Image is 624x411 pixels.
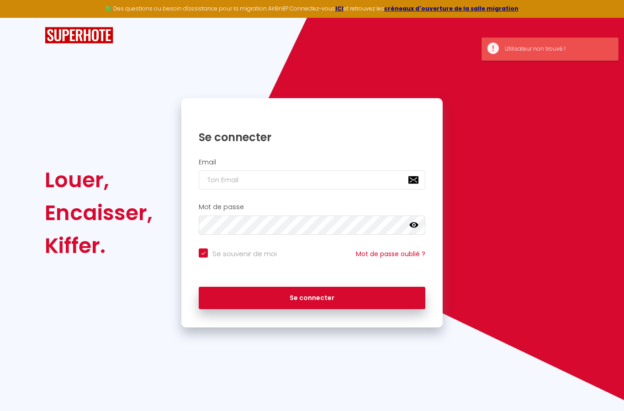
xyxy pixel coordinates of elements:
a: Mot de passe oublié ? [356,249,425,258]
h2: Mot de passe [199,203,425,211]
div: Louer, [45,163,153,196]
div: Kiffer. [45,229,153,262]
a: créneaux d'ouverture de la salle migration [384,5,518,12]
div: Utilisateur non trouvé ! [505,45,609,53]
button: Ouvrir le widget de chat LiveChat [7,4,35,31]
div: Encaisser, [45,196,153,229]
img: SuperHote logo [45,27,113,44]
button: Se connecter [199,287,425,310]
h1: Se connecter [199,130,425,144]
h2: Email [199,158,425,166]
a: ICI [335,5,344,12]
input: Ton Email [199,170,425,190]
